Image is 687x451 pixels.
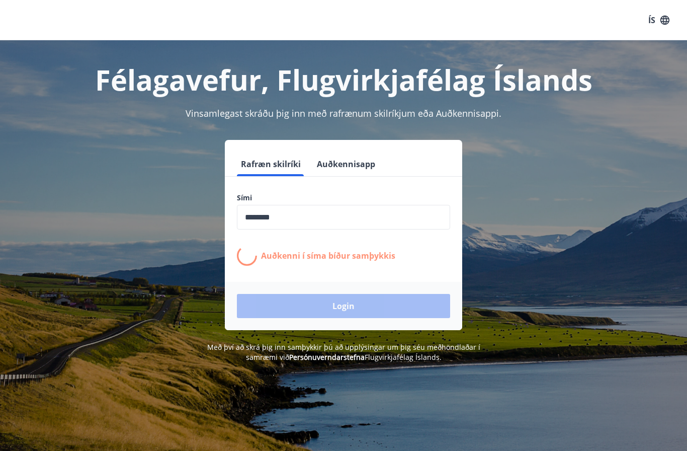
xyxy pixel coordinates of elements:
[237,152,305,176] button: Rafræn skilríki
[186,107,501,119] span: Vinsamlegast skráðu þig inn með rafrænum skilríkjum eða Auðkennisappi.
[643,11,675,29] button: ÍS
[313,152,379,176] button: Auðkennisapp
[261,250,395,261] p: Auðkenni í síma bíður samþykkis
[12,60,675,99] h1: Félagavefur, Flugvirkjafélag Íslands
[237,193,450,203] label: Sími
[289,352,365,362] a: Persónuverndarstefna
[207,342,480,362] span: Með því að skrá þig inn samþykkir þú að upplýsingar um þig séu meðhöndlaðar í samræmi við Flugvir...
